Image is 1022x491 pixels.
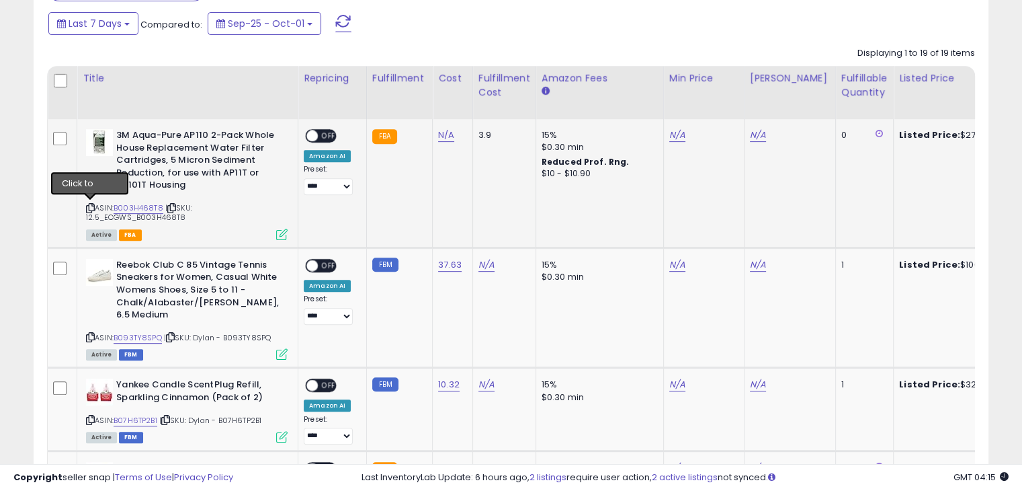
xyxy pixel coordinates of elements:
[750,258,766,272] a: N/A
[115,471,172,484] a: Terms of Use
[304,400,351,412] div: Amazon AI
[114,332,162,344] a: B093TY8SPQ
[318,130,339,142] span: OFF
[13,471,62,484] strong: Copyright
[86,229,117,241] span: All listings currently available for purchase on Amazon
[899,71,1015,85] div: Listed Price
[119,349,143,361] span: FBM
[542,71,658,85] div: Amazon Fees
[119,229,142,241] span: FBA
[304,280,351,292] div: Amazon AI
[478,129,525,141] div: 3.9
[542,156,630,167] b: Reduced Prof. Rng.
[86,259,113,286] img: 31qcVeAU19L._SL40_.jpg
[478,378,495,391] a: N/A
[164,332,271,343] span: | SKU: Dylan - B093TY8SPQ
[86,349,117,361] span: All listings currently available for purchase on Amazon
[86,202,192,223] span: | SKU: 12.5_ECGWS_B003H468T8
[318,380,339,391] span: OFF
[953,471,1009,484] span: 2025-10-9 04:15 GMT
[48,12,138,35] button: Last 7 Days
[438,378,460,391] a: 10.32
[899,128,960,141] b: Listed Price:
[478,258,495,272] a: N/A
[114,202,163,214] a: B003H468T8
[116,379,280,407] b: Yankee Candle ScentPlug Refill, Sparkling Cinnamon (Pack of 2)
[899,258,960,271] b: Listed Price:
[669,128,685,142] a: N/A
[542,271,653,283] div: $0.30 min
[542,141,653,153] div: $0.30 min
[318,260,339,271] span: OFF
[372,258,398,272] small: FBM
[86,129,113,156] img: 41vKr0Iu8DL._SL40_.jpg
[857,47,975,60] div: Displaying 1 to 19 of 19 items
[652,471,718,484] a: 2 active listings
[304,150,351,162] div: Amazon AI
[116,129,280,195] b: 3M Aqua-Pure AP110 2-Pack Whole House Replacement Water Filter Cartridges, 5 Micron Sediment Redu...
[372,71,427,85] div: Fulfillment
[669,71,738,85] div: Min Price
[304,415,356,445] div: Preset:
[372,377,398,391] small: FBM
[86,379,288,441] div: ASIN:
[899,259,1011,271] div: $100.00
[542,379,653,391] div: 15%
[669,258,685,272] a: N/A
[174,471,233,484] a: Privacy Policy
[372,129,397,144] small: FBA
[750,128,766,142] a: N/A
[542,259,653,271] div: 15%
[542,391,653,404] div: $0.30 min
[899,129,1011,141] div: $27.00
[438,258,462,272] a: 37.63
[478,71,530,100] div: Fulfillment Cost
[69,17,122,30] span: Last 7 Days
[304,71,361,85] div: Repricing
[114,415,157,426] a: B07H6TP2B1
[228,17,304,30] span: Sep-25 - Oct-01
[159,415,261,426] span: | SKU: Dylan - B07H6TP2B1
[119,432,143,443] span: FBM
[86,432,117,443] span: All listings currently available for purchase on Amazon
[438,128,454,142] a: N/A
[304,165,356,195] div: Preset:
[304,295,356,325] div: Preset:
[899,379,1011,391] div: $32.95
[750,71,830,85] div: [PERSON_NAME]
[86,259,288,358] div: ASIN:
[86,379,113,406] img: 41KKYObQyFL._SL40_.jpg
[86,129,288,239] div: ASIN:
[899,378,960,391] b: Listed Price:
[669,378,685,391] a: N/A
[116,259,280,325] b: Reebok Club C 85 Vintage Tennis Sneakers for Women, Casual White Womens Shoes, Size 5 to 11 - Cha...
[750,378,766,391] a: N/A
[841,259,883,271] div: 1
[208,12,321,35] button: Sep-25 - Oct-01
[542,85,550,98] small: Amazon Fees.
[542,129,653,141] div: 15%
[83,71,292,85] div: Title
[140,18,202,31] span: Compared to:
[13,471,233,484] div: seller snap | |
[529,471,566,484] a: 2 listings
[841,379,883,391] div: 1
[841,129,883,141] div: 0
[438,71,467,85] div: Cost
[361,471,1009,484] div: Last InventoryLab Update: 6 hours ago, require user action, not synced.
[841,71,888,100] div: Fulfillable Quantity
[542,168,653,180] div: $10 - $10.90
